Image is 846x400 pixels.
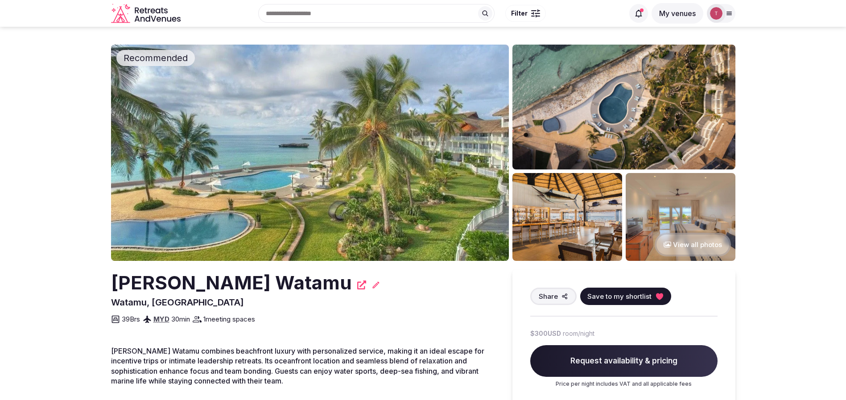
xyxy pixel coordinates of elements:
[512,45,735,169] img: Venue gallery photo
[122,314,140,324] span: 39 Brs
[512,173,622,261] img: Venue gallery photo
[655,233,731,256] button: View all photos
[530,380,718,388] p: Price per night includes VAT and all applicable fees
[203,314,255,324] span: 1 meeting spaces
[587,292,652,301] span: Save to my shortlist
[511,9,528,18] span: Filter
[563,329,594,338] span: room/night
[171,314,190,324] span: 30 min
[153,315,169,323] a: MYD
[120,52,191,64] span: Recommended
[539,292,558,301] span: Share
[505,5,546,22] button: Filter
[111,270,352,296] h2: [PERSON_NAME] Watamu
[710,7,722,20] img: Thiago Martins
[111,346,484,385] span: [PERSON_NAME] Watamu combines beachfront luxury with personalized service, making it an ideal esc...
[652,3,703,24] button: My venues
[580,288,671,305] button: Save to my shortlist
[530,329,561,338] span: $300 USD
[111,4,182,24] svg: Retreats and Venues company logo
[626,173,735,261] img: Venue gallery photo
[652,9,703,18] a: My venues
[530,288,577,305] button: Share
[111,4,182,24] a: Visit the homepage
[111,45,509,261] img: Venue cover photo
[530,345,718,377] span: Request availability & pricing
[116,50,195,66] div: Recommended
[111,297,244,308] span: Watamu, [GEOGRAPHIC_DATA]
